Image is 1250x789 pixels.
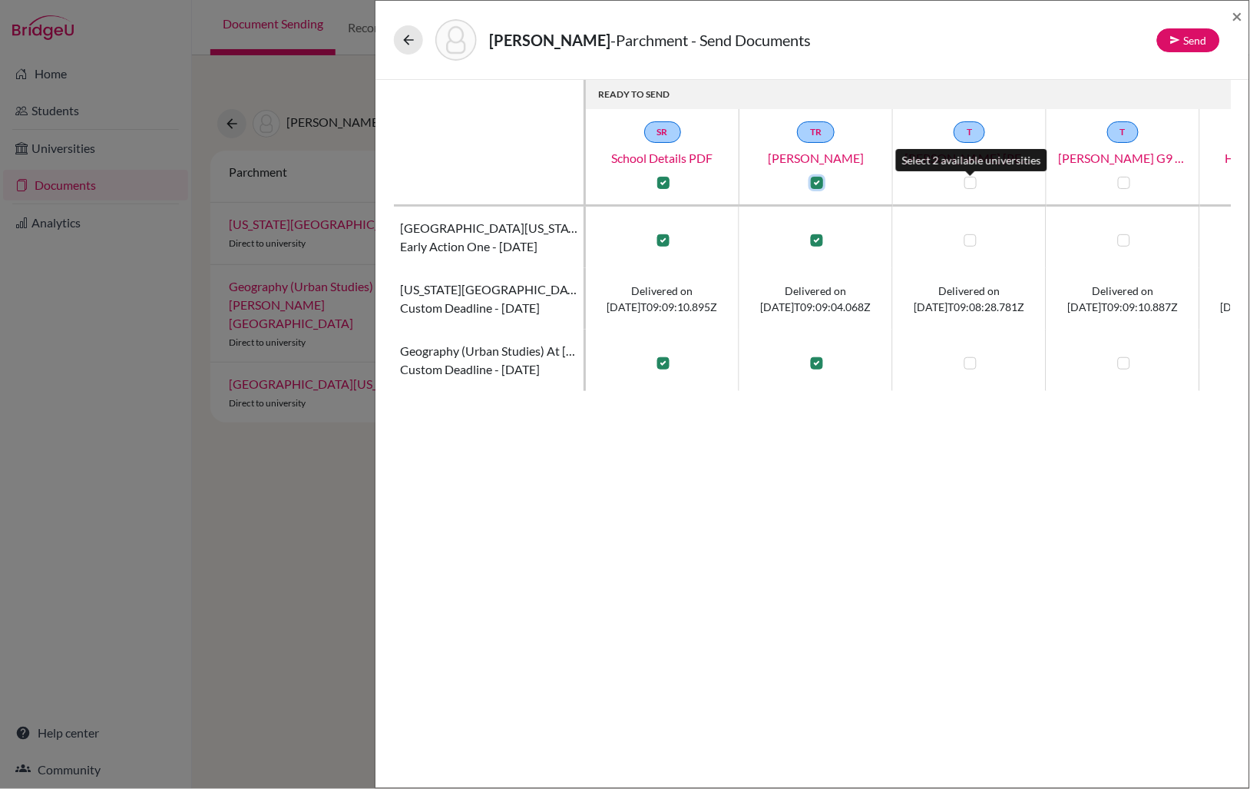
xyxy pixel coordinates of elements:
[914,283,1025,315] span: Delivered on [DATE]T09:08:28.781Z
[400,360,540,379] span: Custom deadline - [DATE]
[489,31,610,49] strong: [PERSON_NAME]
[1232,7,1243,25] button: Close
[400,342,577,360] span: Geography (Urban Studies) at [PERSON_NAME][GEOGRAPHIC_DATA]
[644,121,681,143] a: SR
[896,149,1047,171] div: Select 2 available universities
[739,149,893,167] a: [PERSON_NAME]
[400,237,537,256] span: Early action one - [DATE]
[1068,283,1179,315] span: Delivered on [DATE]T09:09:10.887Z
[400,219,577,237] span: [GEOGRAPHIC_DATA][US_STATE]
[1232,5,1243,27] span: ×
[607,283,718,315] span: Delivered on [DATE]T09:09:10.895Z
[586,149,739,167] a: School Details PDF
[1107,121,1139,143] a: T
[400,299,540,317] span: Custom deadline - [DATE]
[400,280,577,299] span: [US_STATE][GEOGRAPHIC_DATA]
[761,283,871,315] span: Delivered on [DATE]T09:09:04.068Z
[1157,28,1220,52] button: Send
[610,31,812,49] span: - Parchment - Send Documents
[1047,149,1200,167] a: [PERSON_NAME] G9 Transcript
[797,121,835,143] a: TR
[954,121,985,143] a: T
[893,149,1047,167] a: [PERSON_NAME] [PERSON_NAME] IT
